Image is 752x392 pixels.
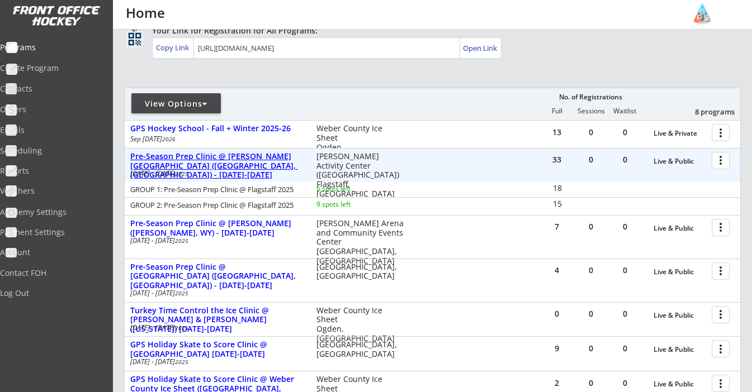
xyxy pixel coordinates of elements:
[175,289,188,297] em: 2025
[654,312,706,319] div: Live & Public
[574,156,608,164] div: 0
[574,310,608,318] div: 0
[156,42,191,52] div: Copy Link
[175,237,188,245] em: 2025
[654,224,706,232] div: Live & Public
[130,170,301,177] div: [DATE] - [DATE]
[712,219,730,236] button: more_vert
[712,152,730,169] button: more_vert
[608,156,642,164] div: 0
[541,200,574,208] div: 15
[540,128,574,136] div: 13
[540,379,574,387] div: 2
[540,223,574,231] div: 7
[126,31,143,47] button: qr_code
[316,219,404,266] div: [PERSON_NAME] Arena and Community Events Center [GEOGRAPHIC_DATA], [GEOGRAPHIC_DATA]
[540,345,574,352] div: 9
[574,266,608,274] div: 0
[162,135,176,143] em: 2026
[316,262,404,281] div: [GEOGRAPHIC_DATA], [GEOGRAPHIC_DATA]
[608,223,642,231] div: 0
[608,266,642,274] div: 0
[316,201,389,208] div: 9 spots left
[608,310,642,318] div: 0
[712,340,730,357] button: more_vert
[540,156,574,164] div: 33
[608,379,642,387] div: 0
[316,152,404,199] div: [PERSON_NAME] Activity Center ([GEOGRAPHIC_DATA]) Flagstaff, [GEOGRAPHIC_DATA]
[130,340,305,359] div: GPS Holiday Skate to Score Clinic @ [GEOGRAPHIC_DATA] [DATE]-[DATE]
[654,346,706,353] div: Live & Public
[677,107,735,117] div: 8 programs
[608,107,641,115] div: Waitlist
[574,223,608,231] div: 0
[574,379,608,387] div: 0
[130,219,305,238] div: Pre-Season Prep Clinic @ [PERSON_NAME] ([PERSON_NAME], WY) - [DATE]-[DATE]
[130,237,301,244] div: [DATE] - [DATE]
[712,124,730,141] button: more_vert
[130,186,301,193] div: GROUP 1: Pre-Season Prep Clinic @ Flagstaff 2025
[712,262,730,280] button: more_vert
[130,124,305,133] div: GPS Hockey School - Fall + Winter 2025-26
[127,25,141,32] div: qr
[175,170,188,178] em: 2025
[316,340,404,359] div: [GEOGRAPHIC_DATA], [GEOGRAPHIC_DATA]
[131,98,221,109] div: View Options
[540,266,574,274] div: 4
[175,358,188,366] em: 2025
[130,358,301,365] div: [DATE] - [DATE]
[712,375,730,392] button: more_vert
[130,262,305,290] div: Pre-Season Prep Clinic @ [GEOGRAPHIC_DATA] ([GEOGRAPHIC_DATA], [GEOGRAPHIC_DATA]) - [DATE]-[DATE]
[574,345,608,352] div: 0
[654,268,706,276] div: Live & Public
[541,184,574,192] div: 18
[175,324,188,332] em: 2025
[540,107,574,115] div: Full
[608,128,642,136] div: 0
[654,380,706,388] div: Live & Public
[463,40,498,56] a: Open Link
[130,136,301,142] div: Sep [DATE]
[556,93,625,101] div: No. of Registrations
[316,124,404,161] div: Weber County Ice Sheet Ogden, [GEOGRAPHIC_DATA]
[130,152,305,180] div: Pre-Season Prep Clinic @ [PERSON_NAME][GEOGRAPHIC_DATA] ([GEOGRAPHIC_DATA], [GEOGRAPHIC_DATA]) - ...
[608,345,642,352] div: 0
[316,185,389,192] div: 6 spots left
[574,107,608,115] div: Sessions
[130,324,301,331] div: [DATE] - [DATE]
[712,306,730,323] button: more_vert
[130,290,301,297] div: [DATE] - [DATE]
[130,306,305,334] div: Turkey Time Control the Ice Clinic @ [PERSON_NAME] & [PERSON_NAME] ([US_STATE]) [DATE]-[DATE]
[316,306,404,343] div: Weber County Ice Sheet Ogden, [GEOGRAPHIC_DATA]
[540,310,574,318] div: 0
[654,130,706,137] div: Live & Private
[152,25,706,36] div: Your Link for Registration for All Programs:
[130,202,301,209] div: GROUP 2: Pre-Season Prep Clinic @ Flagstaff 2025
[654,157,706,165] div: Live & Public
[574,128,608,136] div: 0
[463,44,498,53] div: Open Link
